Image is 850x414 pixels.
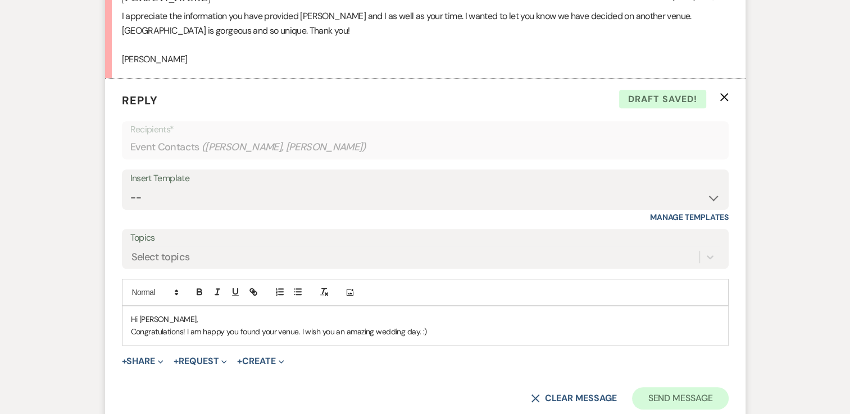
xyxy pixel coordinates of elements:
[122,9,729,66] div: I appreciate the information you have provided [PERSON_NAME] and I as well as your time. I wanted...
[131,313,720,325] p: Hi [PERSON_NAME],
[122,357,164,366] button: Share
[202,140,367,155] span: ( [PERSON_NAME], [PERSON_NAME] )
[131,325,720,338] p: Congratulations! I am happy you found your venue. I wish you an amazing wedding day. :)
[130,230,720,246] label: Topics
[531,394,616,403] button: Clear message
[130,136,720,158] div: Event Contacts
[122,357,127,366] span: +
[619,90,706,109] span: Draft saved!
[237,357,242,366] span: +
[632,387,728,410] button: Send Message
[237,357,284,366] button: Create
[650,212,729,222] a: Manage Templates
[130,122,720,137] p: Recipients*
[122,93,158,108] span: Reply
[174,357,227,366] button: Request
[131,250,190,265] div: Select topics
[130,171,720,187] div: Insert Template
[174,357,179,366] span: +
